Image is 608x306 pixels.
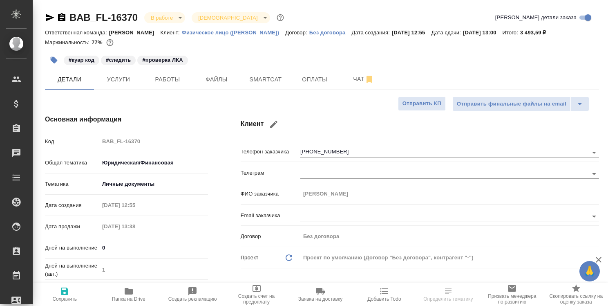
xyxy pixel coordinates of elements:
[136,56,188,63] span: проверка ЛКА
[99,264,208,276] input: Пустое поле
[52,296,77,302] span: Сохранить
[33,283,96,306] button: Сохранить
[144,12,185,23] div: В работе
[241,169,300,177] p: Телеграм
[549,293,603,305] span: Скопировать ссылку на оценку заказа
[168,296,217,302] span: Создать рекламацию
[588,168,600,180] button: Open
[392,29,431,36] p: [DATE] 12:55
[99,74,138,85] span: Услуги
[45,29,109,36] p: Ответственная команда:
[45,115,208,124] h4: Основная информация
[69,12,138,23] a: BAB_FL-16370
[99,177,208,191] div: Личные документы
[63,56,100,63] span: куар код
[588,147,600,158] button: Open
[196,14,260,21] button: [DEMOGRAPHIC_DATA]
[300,230,599,242] input: Пустое поле
[148,74,187,85] span: Работы
[92,39,104,45] p: 77%
[431,29,463,36] p: Дата сдачи:
[503,29,520,36] p: Итого:
[241,232,300,241] p: Договор
[275,12,286,23] button: Доп статусы указывают на важность/срочность заказа
[351,29,391,36] p: Дата создания:
[45,39,92,45] p: Маржинальность:
[241,148,300,156] p: Телефон заказчика
[99,156,208,170] div: Юридическая/Финансовая
[300,188,599,200] input: Пустое поле
[224,283,288,306] button: Создать счет на предоплату
[109,29,161,36] p: [PERSON_NAME]
[45,201,99,209] p: Дата создания
[241,190,300,198] p: ФИО заказчика
[295,74,334,85] span: Оплаты
[112,296,145,302] span: Папка на Drive
[99,242,208,254] input: ✎ Введи что-нибудь
[45,262,99,278] p: Дней на выполнение (авт.)
[45,180,99,188] p: Тематика
[241,211,300,220] p: Email заказчика
[480,283,544,306] button: Призвать менеджера по развитию
[402,99,441,108] span: Отправить КП
[285,29,309,36] p: Договор:
[463,29,503,36] p: [DATE] 13:00
[229,293,283,305] span: Создать счет на предоплату
[309,29,352,36] a: Без договора
[520,29,552,36] p: 3 493,59 ₽
[579,261,600,281] button: 🙏
[161,29,182,36] p: Клиент:
[45,137,99,146] p: Код
[99,220,171,232] input: Пустое поле
[96,283,160,306] button: Папка на Drive
[45,51,63,69] button: Добавить тэг
[142,56,183,64] p: #проверка ЛКА
[344,74,383,84] span: Чат
[452,97,571,111] button: Отправить финальные файлы на email
[99,199,171,211] input: Пустое поле
[106,56,131,64] p: #следить
[100,56,136,63] span: следить
[197,74,236,85] span: Файлы
[45,159,99,167] p: Общая тематика
[50,74,89,85] span: Детали
[69,56,94,64] p: #куар код
[364,74,374,84] svg: Отписаться
[105,37,115,48] button: 673.14 RUB;
[485,293,539,305] span: Призвать менеджера по развитию
[352,283,416,306] button: Добавить Todo
[367,296,401,302] span: Добавить Todo
[298,296,342,302] span: Заявка на доставку
[241,254,259,262] p: Проект
[288,283,352,306] button: Заявка на доставку
[99,135,208,147] input: Пустое поле
[416,283,480,306] button: Определить тематику
[192,12,270,23] div: В работе
[588,211,600,222] button: Open
[457,99,566,109] span: Отправить финальные файлы на email
[241,115,599,134] h4: Клиент
[452,97,589,111] div: split button
[300,251,599,265] div: Проект по умолчанию (Договор "Без договора", контрагент "-")
[161,283,224,306] button: Создать рекламацию
[246,74,285,85] span: Smartcat
[45,13,55,22] button: Скопировать ссылку для ЯМессенджера
[423,296,473,302] span: Определить тематику
[583,263,597,280] span: 🙏
[495,13,577,22] span: [PERSON_NAME] детали заказа
[398,97,446,111] button: Отправить КП
[182,29,285,36] a: Физическое лицо ([PERSON_NAME])
[57,13,67,22] button: Скопировать ссылку
[45,223,99,231] p: Дата продажи
[544,283,608,306] button: Скопировать ссылку на оценку заказа
[148,14,175,21] button: В работе
[45,244,99,252] p: Дней на выполнение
